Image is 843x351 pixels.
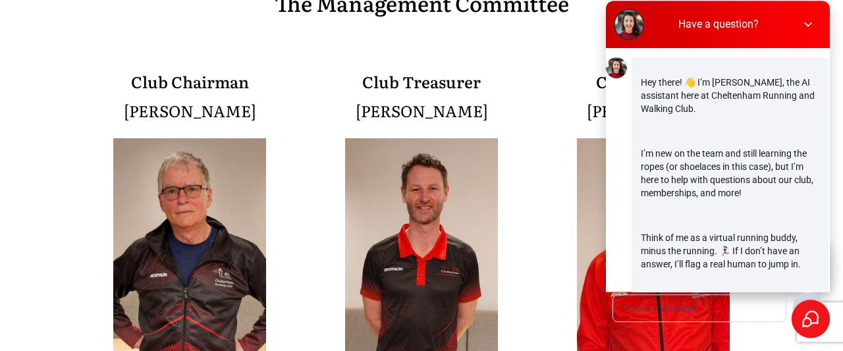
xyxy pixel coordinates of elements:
p: [PERSON_NAME] [312,97,532,124]
p: Club Treasurer [312,68,532,95]
p: Club Secretary [543,68,763,95]
p: [PERSON_NAME] [80,97,300,124]
p: Club Chairman [80,68,300,95]
p: [PERSON_NAME] [543,97,763,124]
